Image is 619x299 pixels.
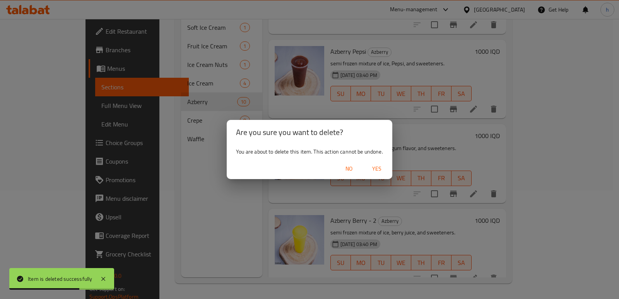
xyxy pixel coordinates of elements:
button: Yes [364,162,389,176]
h2: Are you sure you want to delete? [236,126,383,138]
div: Item is deleted successfully [28,275,92,283]
span: Yes [368,164,386,174]
span: No [340,164,358,174]
div: You are about to delete this item. This action cannot be undone. [227,145,392,159]
button: No [337,162,361,176]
